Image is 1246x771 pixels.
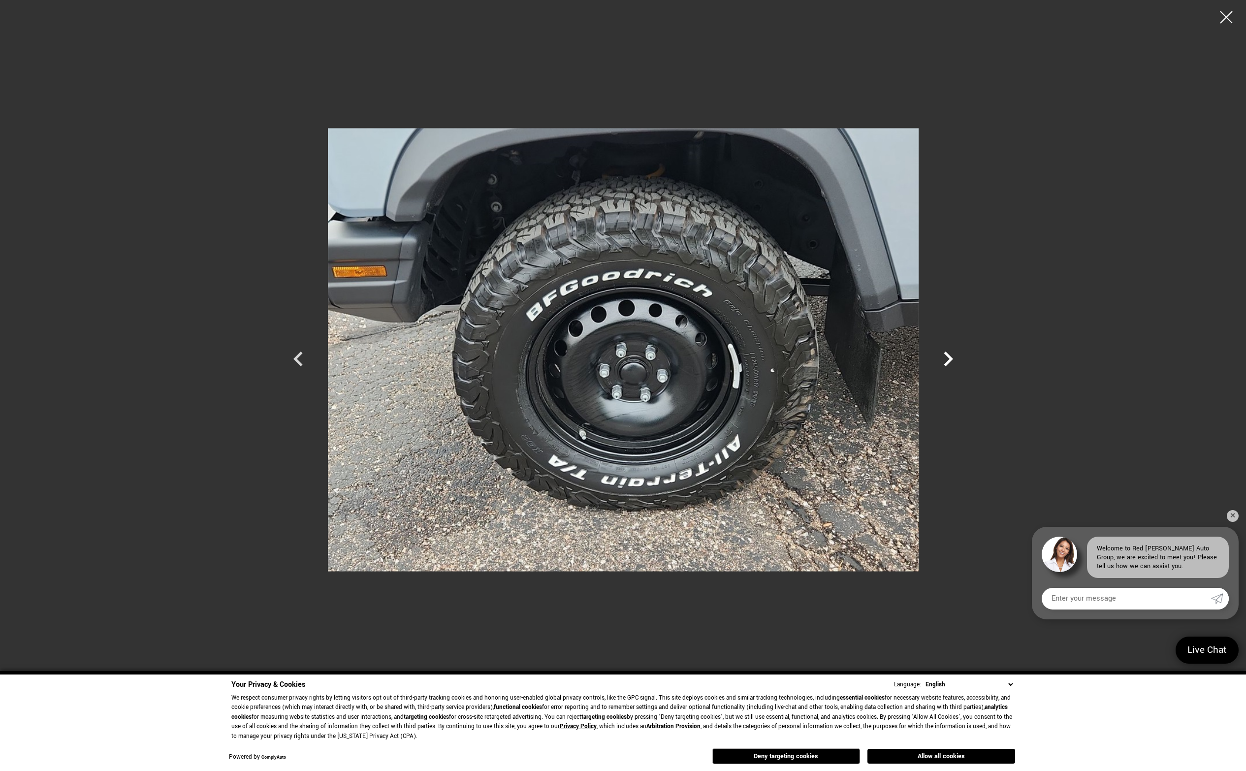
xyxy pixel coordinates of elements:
div: Next [933,339,963,384]
span: Your Privacy & Cookies [231,679,305,690]
div: Previous [284,339,313,384]
a: Submit [1211,588,1229,610]
strong: targeting cookies [404,713,449,721]
a: ComplyAuto [261,754,286,761]
strong: Arbitration Provision [646,722,701,731]
strong: functional cookies [494,703,542,711]
button: Allow all cookies [867,749,1015,764]
strong: analytics cookies [231,703,1008,721]
span: Live Chat [1182,643,1232,657]
div: Language: [894,681,921,688]
input: Enter your message [1042,588,1211,610]
select: Language Select [923,679,1015,690]
a: Privacy Policy [560,722,597,731]
div: Powered by [229,754,286,761]
div: Welcome to Red [PERSON_NAME] Auto Group, we are excited to meet you! Please tell us how we can as... [1087,537,1229,578]
p: We respect consumer privacy rights by letting visitors opt out of third-party tracking cookies an... [231,693,1015,741]
img: New 2025 INEOS Trialmaster Edition image 25 [328,7,919,692]
strong: targeting cookies [581,713,627,721]
a: Live Chat [1176,637,1239,664]
img: Agent profile photo [1042,537,1077,572]
strong: essential cookies [840,694,885,702]
button: Deny targeting cookies [712,748,860,764]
